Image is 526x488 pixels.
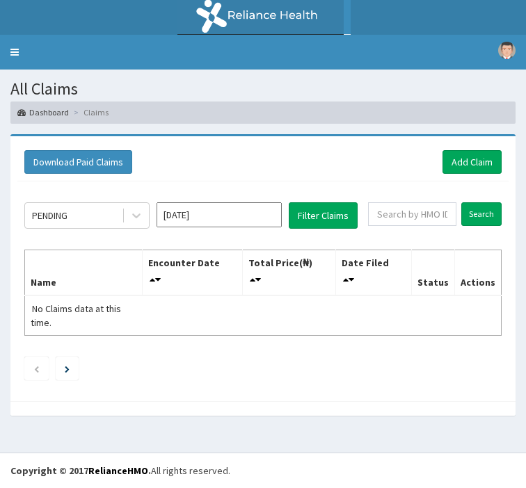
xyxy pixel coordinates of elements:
a: Dashboard [17,106,69,118]
th: Total Price(₦) [243,250,335,295]
input: Search by HMO ID [368,202,456,226]
th: Name [25,250,143,295]
span: No Claims data at this time. [31,302,121,329]
button: Filter Claims [289,202,358,229]
th: Actions [454,250,501,295]
input: Search [461,202,502,226]
input: Select Month and Year [157,202,282,227]
button: Download Paid Claims [24,150,132,174]
li: Claims [70,106,109,118]
h1: All Claims [10,80,516,98]
a: Previous page [33,362,40,375]
a: RelianceHMO [88,464,148,477]
th: Status [411,250,454,295]
a: Next page [65,362,70,375]
div: PENDING [32,209,67,222]
a: Add Claim [443,150,502,174]
strong: Copyright © 2017 . [10,464,151,477]
th: Encounter Date [142,250,242,295]
img: User Image [498,42,516,59]
th: Date Filed [335,250,411,295]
